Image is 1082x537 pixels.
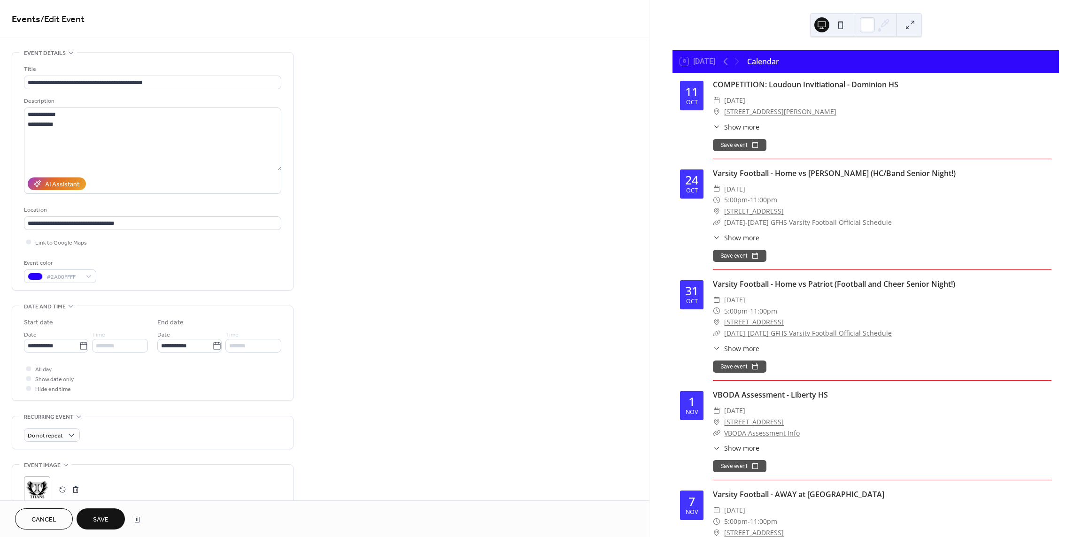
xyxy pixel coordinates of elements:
span: [DATE] [724,505,745,516]
button: Save event [713,460,766,472]
button: ​Show more [713,122,759,132]
div: ​ [713,206,720,217]
div: Oct [686,299,698,305]
div: Description [24,96,279,106]
div: Oct [686,100,698,106]
div: 1 [688,396,695,407]
a: Varsity Football - Home vs [PERSON_NAME] (HC/Band Senior Night!) [713,168,956,178]
a: [DATE]-[DATE] GFHS Varsity Football Official Schedule [724,218,892,227]
span: - [748,194,750,206]
span: 5:00pm [724,516,748,527]
div: ; [24,476,50,503]
div: ​ [713,416,720,428]
div: ​ [713,294,720,306]
button: AI Assistant [28,177,86,190]
span: Show more [724,443,759,453]
span: [DATE] [724,405,745,416]
div: Nov [686,409,698,415]
a: Events [12,10,40,29]
div: Title [24,64,279,74]
span: Show date only [35,375,74,384]
div: ​ [713,443,720,453]
span: - [748,306,750,317]
span: 11:00pm [750,306,777,317]
span: #2A00FFFF [46,272,81,282]
button: Save event [713,139,766,151]
button: Save event [713,361,766,373]
span: Event image [24,460,61,470]
div: ​ [713,516,720,527]
span: 5:00pm [724,194,748,206]
div: ​ [713,95,720,106]
a: VBODA Assessment - Liberty HS [713,390,828,400]
span: Hide end time [35,384,71,394]
button: ​Show more [713,443,759,453]
a: [DATE]-[DATE] GFHS Varsity Football Official Schedule [724,329,892,338]
div: 7 [688,496,695,507]
span: Show more [724,344,759,353]
a: VBODA Assessment Info [724,429,800,437]
div: ​ [713,106,720,117]
span: 11:00pm [750,194,777,206]
span: All day [35,365,52,375]
div: Nov [686,509,698,515]
span: [DATE] [724,95,745,106]
a: [STREET_ADDRESS][PERSON_NAME] [724,106,836,117]
div: 11 [685,86,698,98]
span: Time [92,330,105,340]
div: 24 [685,174,698,186]
div: Start date [24,318,53,328]
div: ​ [713,328,720,339]
span: Time [225,330,239,340]
span: Event details [24,48,66,58]
button: Save [77,508,125,529]
span: 11:00pm [750,516,777,527]
div: ​ [713,306,720,317]
div: ​ [713,405,720,416]
span: Show more [724,233,759,243]
span: 5:00pm [724,306,748,317]
div: ​ [713,344,720,353]
span: Cancel [31,515,56,525]
span: Recurring event [24,412,74,422]
span: / Edit Event [40,10,85,29]
a: Varsity Football - Home vs Patriot (Football and Cheer Senior Night!) [713,279,955,289]
span: [DATE] [724,184,745,195]
span: Date and time [24,302,66,312]
div: ​ [713,316,720,328]
a: [STREET_ADDRESS] [724,316,784,328]
a: Varsity Football - AWAY at [GEOGRAPHIC_DATA] [713,489,884,499]
span: - [748,516,750,527]
div: Event color [24,258,94,268]
div: Location [24,205,279,215]
div: ​ [713,428,720,439]
span: Save [93,515,108,525]
div: AI Assistant [45,180,79,190]
div: ​ [713,194,720,206]
div: COMPETITION: Loudoun Invitiational - Dominion HS [713,79,1051,90]
span: Date [24,330,37,340]
span: Do not repeat [28,430,63,441]
div: ​ [713,505,720,516]
div: 31 [685,285,698,297]
span: Link to Google Maps [35,238,87,248]
a: [STREET_ADDRESS] [724,416,784,428]
button: Save event [713,250,766,262]
div: Calendar [747,56,779,67]
button: ​Show more [713,233,759,243]
span: Show more [724,122,759,132]
div: Oct [686,188,698,194]
button: Cancel [15,508,73,529]
div: ​ [713,122,720,132]
div: End date [157,318,184,328]
button: ​Show more [713,344,759,353]
div: ​ [713,217,720,228]
span: [DATE] [724,294,745,306]
span: Date [157,330,170,340]
div: ​ [713,233,720,243]
div: ​ [713,184,720,195]
a: [STREET_ADDRESS] [724,206,784,217]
